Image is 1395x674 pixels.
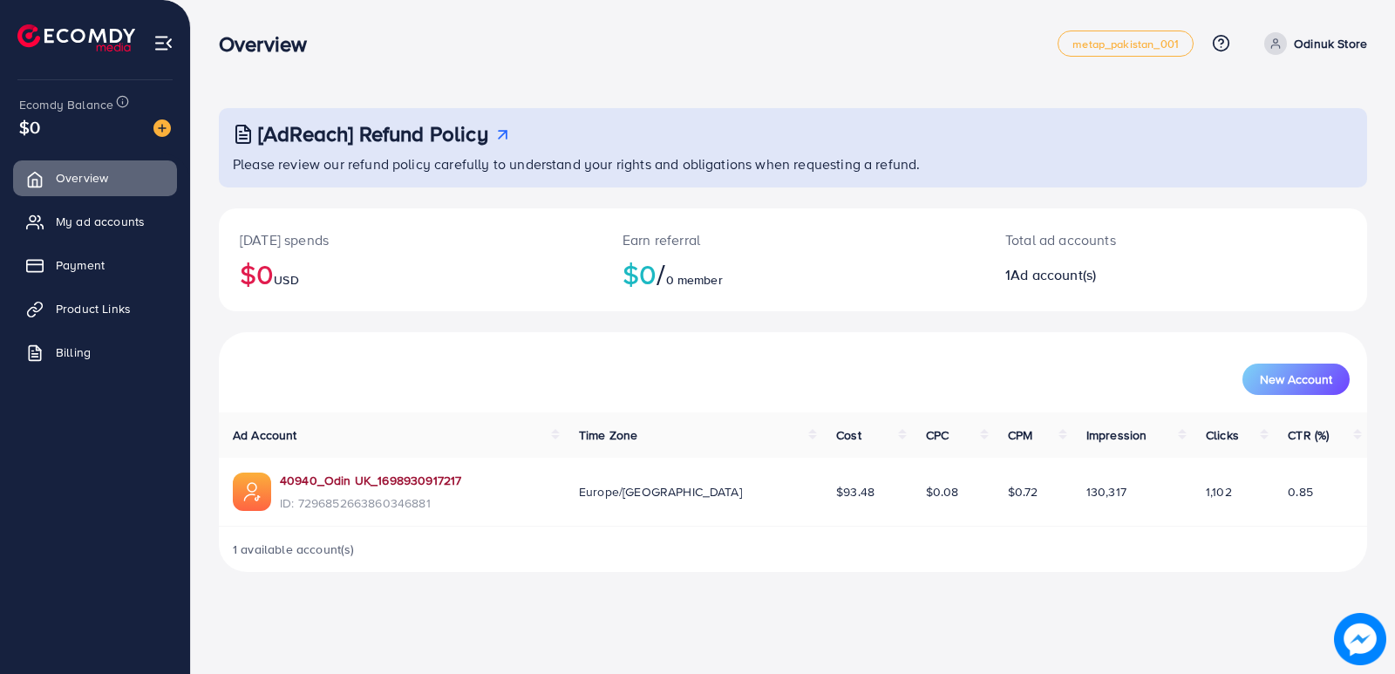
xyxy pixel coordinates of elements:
[1072,38,1179,50] span: metap_pakistan_001
[274,271,298,289] span: USD
[836,483,874,500] span: $93.48
[233,541,355,558] span: 1 available account(s)
[233,426,297,444] span: Ad Account
[1334,613,1386,665] img: image
[19,96,113,113] span: Ecomdy Balance
[1288,426,1329,444] span: CTR (%)
[56,169,108,187] span: Overview
[1008,483,1038,500] span: $0.72
[1008,426,1032,444] span: CPM
[579,483,742,500] span: Europe/[GEOGRAPHIC_DATA]
[1005,267,1250,283] h2: 1
[13,248,177,283] a: Payment
[13,291,177,326] a: Product Links
[1242,364,1350,395] button: New Account
[280,494,461,512] span: ID: 7296852663860346881
[1005,229,1250,250] p: Total ad accounts
[1058,31,1194,57] a: metap_pakistan_001
[153,33,174,53] img: menu
[13,335,177,370] a: Billing
[926,426,949,444] span: CPC
[623,229,963,250] p: Earn referral
[56,344,91,361] span: Billing
[1260,373,1332,385] span: New Account
[240,229,581,250] p: [DATE] spends
[1257,32,1367,55] a: Odinuk Store
[56,213,145,230] span: My ad accounts
[836,426,861,444] span: Cost
[233,153,1357,174] p: Please review our refund policy carefully to understand your rights and obligations when requesti...
[1086,426,1147,444] span: Impression
[219,31,321,57] h3: Overview
[926,483,959,500] span: $0.08
[56,256,105,274] span: Payment
[280,472,461,489] a: 40940_Odin UK_1698930917217
[1288,483,1313,500] span: 0.85
[258,121,488,146] h3: [AdReach] Refund Policy
[1206,483,1232,500] span: 1,102
[1206,426,1239,444] span: Clicks
[233,473,271,511] img: ic-ads-acc.e4c84228.svg
[19,114,40,140] span: $0
[657,254,665,294] span: /
[153,119,171,137] img: image
[623,257,963,290] h2: $0
[579,426,637,444] span: Time Zone
[56,300,131,317] span: Product Links
[666,271,723,289] span: 0 member
[13,204,177,239] a: My ad accounts
[1294,33,1367,54] p: Odinuk Store
[1011,265,1096,284] span: Ad account(s)
[240,257,581,290] h2: $0
[17,24,135,51] img: logo
[13,160,177,195] a: Overview
[1086,483,1126,500] span: 130,317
